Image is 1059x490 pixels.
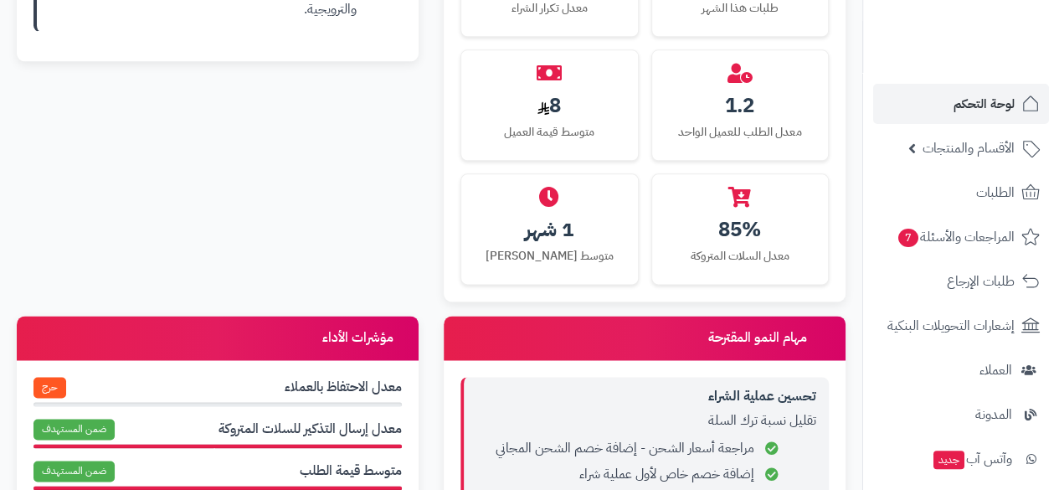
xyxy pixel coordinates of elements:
span: ضمن المستهدف [33,419,115,440]
span: معدل الاحتفاظ بالعملاء [285,378,402,397]
h3: مؤشرات الأداء [322,331,402,346]
div: 8 [474,91,625,120]
div: 1.2 [665,91,816,120]
div: 1 شهر [474,215,625,244]
span: المدونة [975,403,1012,426]
a: إشعارات التحويلات البنكية [873,306,1049,346]
span: العملاء [979,358,1012,382]
li: مراجعة أسعار الشحن - إضافة خصم الشحن المجاني [481,439,783,458]
h4: تحسين عملية الشراء [476,389,816,405]
span: إشعارات التحويلات البنكية [887,314,1015,338]
a: وآتس آبجديد [873,439,1049,479]
a: الطلبات [873,173,1049,213]
span: جديد [933,451,964,469]
li: إضافة خصم خاص لأول عملية شراء [481,465,783,484]
span: الطلبات [976,181,1015,204]
div: 227.3% / 200% [33,486,402,490]
img: logo-2.png [945,25,1043,60]
div: 84.6% / 60% [33,444,402,448]
div: 85% [665,215,816,244]
p: تقليل نسبة ترك السلة [476,411,816,431]
div: معدل الطلب للعميل الواحد [665,124,816,141]
div: متوسط [PERSON_NAME] [474,248,625,265]
a: العملاء [873,350,1049,390]
div: متوسط قيمة العميل [474,124,625,141]
a: المراجعات والأسئلة7 [873,217,1049,257]
span: المراجعات والأسئلة [897,225,1015,249]
a: طلبات الإرجاع [873,261,1049,302]
h3: مهام النمو المقترحة [708,330,829,346]
span: معدل إرسال التذكير للسلات المتروكة [218,420,402,439]
span: طلبات الإرجاع [947,270,1015,293]
a: لوحة التحكم [873,84,1049,124]
span: لوحة التحكم [954,92,1015,116]
span: الأقسام والمنتجات [923,137,1015,160]
span: وآتس آب [932,447,1012,471]
span: حرج [33,377,66,398]
span: متوسط قيمة الطلب [300,462,402,481]
a: المدونة [873,395,1049,435]
div: معدل السلات المتروكة [665,248,816,265]
span: ضمن المستهدف [33,461,115,482]
span: 7 [897,228,919,248]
